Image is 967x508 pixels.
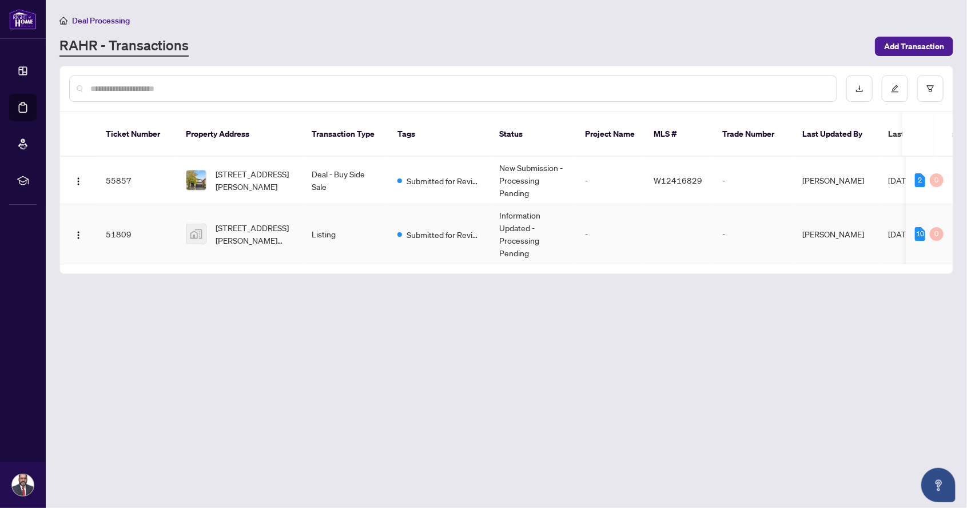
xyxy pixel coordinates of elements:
[69,225,87,243] button: Logo
[303,204,388,264] td: Listing
[216,168,293,193] span: [STREET_ADDRESS][PERSON_NAME]
[388,112,490,157] th: Tags
[186,224,206,244] img: thumbnail-img
[97,112,177,157] th: Ticket Number
[713,112,793,157] th: Trade Number
[888,175,913,185] span: [DATE]
[846,76,873,102] button: download
[891,85,899,93] span: edit
[888,229,913,239] span: [DATE]
[177,112,303,157] th: Property Address
[576,157,644,204] td: -
[926,85,934,93] span: filter
[576,112,644,157] th: Project Name
[97,204,177,264] td: 51809
[12,474,34,496] img: Profile Icon
[186,170,206,190] img: thumbnail-img
[921,468,956,502] button: Open asap
[915,173,925,187] div: 2
[888,128,958,140] span: Last Modified Date
[59,17,67,25] span: home
[59,36,189,57] a: RAHR - Transactions
[72,15,130,26] span: Deal Processing
[654,175,702,185] span: W12416829
[74,231,83,240] img: Logo
[882,76,908,102] button: edit
[930,227,944,241] div: 0
[930,173,944,187] div: 0
[69,171,87,189] button: Logo
[576,204,644,264] td: -
[875,37,953,56] button: Add Transaction
[74,177,83,186] img: Logo
[917,76,944,102] button: filter
[713,157,793,204] td: -
[9,9,37,30] img: logo
[855,85,863,93] span: download
[490,112,576,157] th: Status
[407,174,481,187] span: Submitted for Review
[407,228,481,241] span: Submitted for Review
[713,204,793,264] td: -
[793,157,879,204] td: [PERSON_NAME]
[303,157,388,204] td: Deal - Buy Side Sale
[915,227,925,241] div: 10
[884,37,944,55] span: Add Transaction
[490,204,576,264] td: Information Updated - Processing Pending
[793,204,879,264] td: [PERSON_NAME]
[793,112,879,157] th: Last Updated By
[97,157,177,204] td: 55857
[490,157,576,204] td: New Submission - Processing Pending
[644,112,713,157] th: MLS #
[216,221,293,247] span: [STREET_ADDRESS][PERSON_NAME][PERSON_NAME]
[303,112,388,157] th: Transaction Type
